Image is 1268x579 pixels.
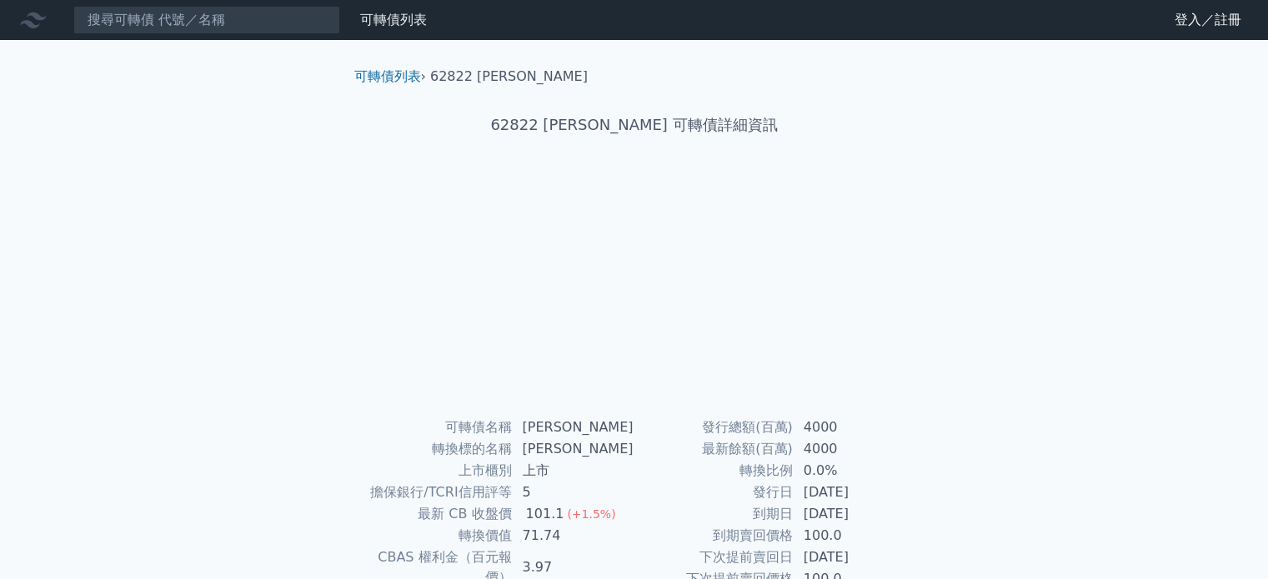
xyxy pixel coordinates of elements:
td: 轉換價值 [361,525,513,547]
td: 4000 [794,438,908,460]
td: 5 [513,482,634,503]
td: 71.74 [513,525,634,547]
td: 到期日 [634,503,794,525]
td: 轉換標的名稱 [361,438,513,460]
span: (+1.5%) [567,507,615,521]
a: 登入／註冊 [1161,7,1255,33]
td: 0.0% [794,460,908,482]
td: 4000 [794,417,908,438]
td: 下次提前賣回日 [634,547,794,568]
td: 上市 [513,460,634,482]
li: 62822 [PERSON_NAME] [430,67,588,87]
td: 可轉債名稱 [361,417,513,438]
td: [DATE] [794,547,908,568]
div: 101.1 [523,504,568,524]
td: 發行總額(百萬) [634,417,794,438]
td: [PERSON_NAME] [513,417,634,438]
a: 可轉債列表 [360,12,427,27]
input: 搜尋可轉債 代號／名稱 [73,6,340,34]
td: 上市櫃別 [361,460,513,482]
td: 最新餘額(百萬) [634,438,794,460]
a: 可轉債列表 [354,68,421,84]
td: 最新 CB 收盤價 [361,503,513,525]
h1: 62822 [PERSON_NAME] 可轉債詳細資訊 [341,113,928,137]
td: [DATE] [794,482,908,503]
td: 到期賣回價格 [634,525,794,547]
td: 擔保銀行/TCRI信用評等 [361,482,513,503]
li: › [354,67,426,87]
td: 100.0 [794,525,908,547]
td: 發行日 [634,482,794,503]
td: 轉換比例 [634,460,794,482]
td: [PERSON_NAME] [513,438,634,460]
td: [DATE] [794,503,908,525]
